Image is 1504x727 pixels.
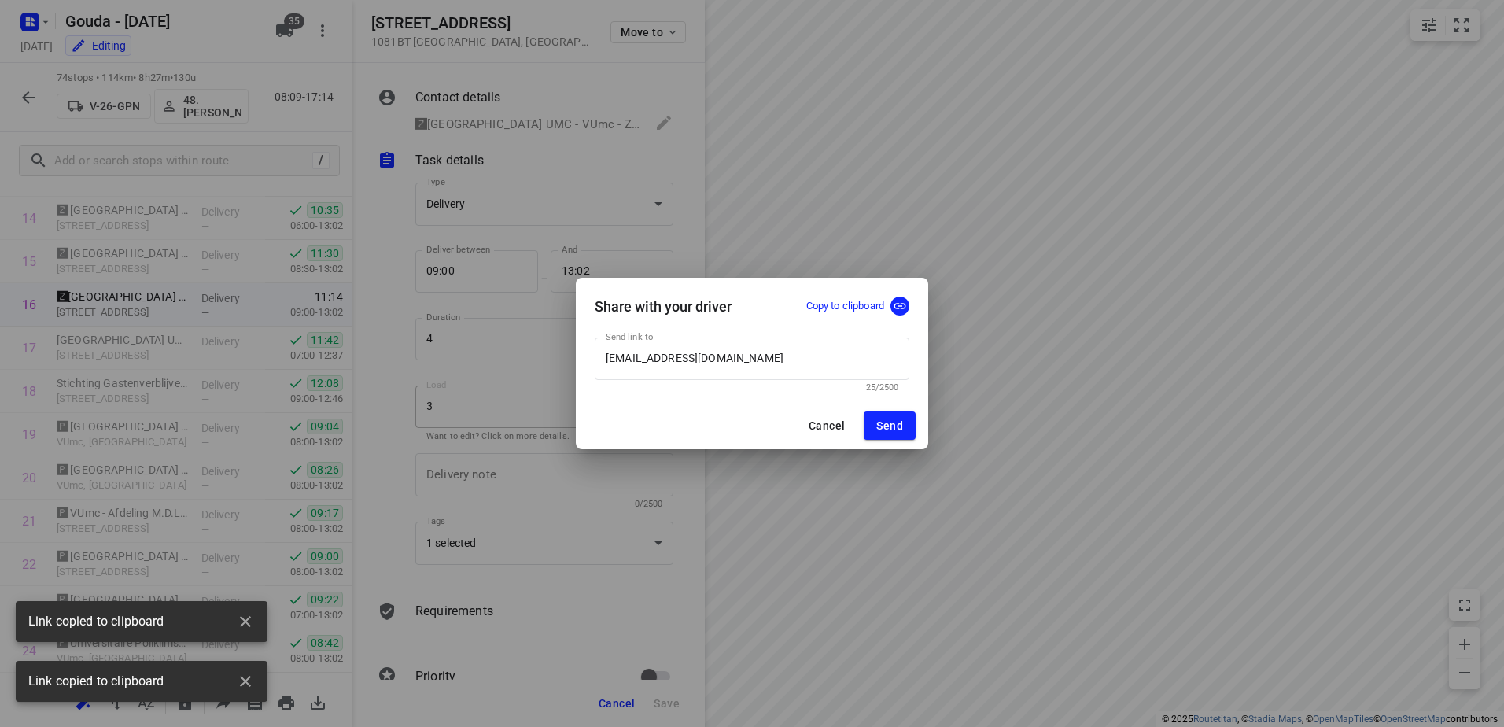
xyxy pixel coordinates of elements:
[796,411,857,440] button: Cancel
[28,673,164,691] span: Link copied to clipboard
[809,419,845,432] span: Cancel
[595,298,732,315] h5: Share with your driver
[876,419,903,432] span: Send
[866,382,898,393] span: 25/2500
[806,299,884,314] p: Copy to clipboard
[28,613,164,631] span: Link copied to clipboard
[864,411,916,440] button: Send
[595,338,909,380] input: Driver’s email address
